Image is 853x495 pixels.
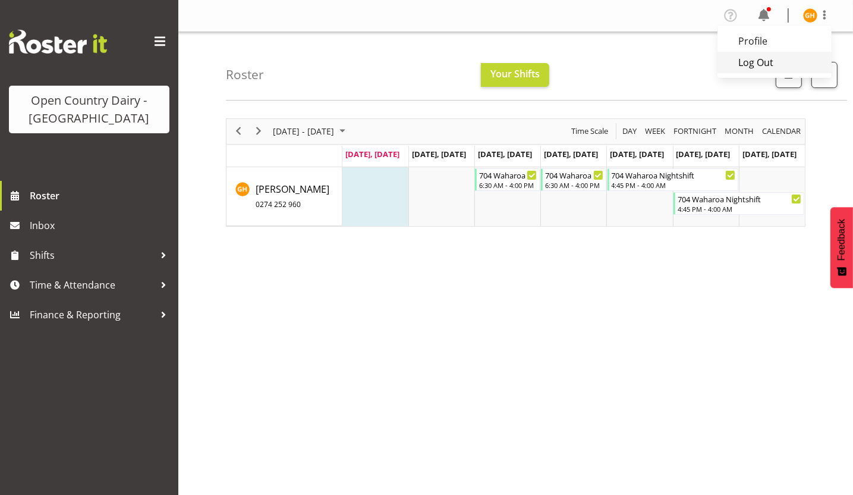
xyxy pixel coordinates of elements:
span: [DATE], [DATE] [610,149,664,159]
button: Timeline Day [621,124,639,139]
span: [DATE], [DATE] [345,149,399,159]
span: Shifts [30,246,155,264]
div: 704 Waharoa Nightshift [678,193,802,205]
span: calendar [761,124,802,139]
button: Month [760,124,803,139]
span: [DATE], [DATE] [544,149,598,159]
span: [DATE], [DATE] [412,149,466,159]
button: Fortnight [672,124,719,139]
div: Graham Houghton"s event - 704 Waharoa Dayshift Begin From Wednesday, August 20, 2025 at 6:30:00 A... [475,168,540,191]
a: Log Out [717,52,832,73]
span: Week [644,124,666,139]
div: Graham Houghton"s event - 704 Waharoa Dayshift Begin From Thursday, August 21, 2025 at 6:30:00 AM... [541,168,606,191]
div: 704 Waharoa Nightshift [612,169,736,181]
div: Graham Houghton"s event - 704 Waharoa Nightshift Begin From Friday, August 22, 2025 at 4:45:00 PM... [608,168,739,191]
div: 4:45 PM - 4:00 AM [612,180,736,190]
img: Rosterit website logo [9,30,107,54]
a: Profile [717,30,832,52]
span: [DATE], [DATE] [676,149,731,159]
span: Inbox [30,217,172,234]
span: Your Shifts [490,67,540,80]
table: Timeline Week of August 18, 2025 [342,167,805,226]
td: Graham Houghton resource [226,167,342,226]
span: [DATE], [DATE] [742,149,797,159]
div: Graham Houghton"s event - 704 Waharoa Nightshift Begin From Saturday, August 23, 2025 at 4:45:00 ... [673,192,805,215]
button: Timeline Week [643,124,668,139]
span: Fortnight [672,124,717,139]
div: Open Country Dairy - [GEOGRAPHIC_DATA] [21,92,158,127]
span: Month [723,124,755,139]
div: next period [248,119,269,144]
a: [PERSON_NAME]0274 252 960 [256,182,329,211]
span: [DATE] - [DATE] [272,124,335,139]
div: 6:30 AM - 4:00 PM [479,180,537,190]
button: Timeline Month [723,124,756,139]
span: 0274 252 960 [256,199,301,209]
img: graham-houghton8496.jpg [803,8,817,23]
div: previous period [228,119,248,144]
span: Time Scale [570,124,609,139]
button: August 2025 [271,124,351,139]
span: Finance & Reporting [30,306,155,324]
h4: Roster [226,68,264,82]
span: [DATE], [DATE] [478,149,532,159]
div: 6:30 AM - 4:00 PM [545,180,603,190]
div: 704 Waharoa Dayshift [479,169,537,181]
button: Your Shifts [481,63,549,87]
span: Time & Attendance [30,276,155,294]
button: Time Scale [569,124,610,139]
div: Timeline Week of August 18, 2025 [226,118,805,227]
div: 4:45 PM - 4:00 AM [678,204,802,214]
button: Next [251,124,267,139]
span: Roster [30,187,172,205]
span: [PERSON_NAME] [256,183,329,210]
button: Feedback - Show survey [830,207,853,288]
div: 704 Waharoa Dayshift [545,169,603,181]
div: August 18 - 24, 2025 [269,119,352,144]
span: Day [621,124,638,139]
button: Previous [231,124,247,139]
span: Feedback [836,219,847,261]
